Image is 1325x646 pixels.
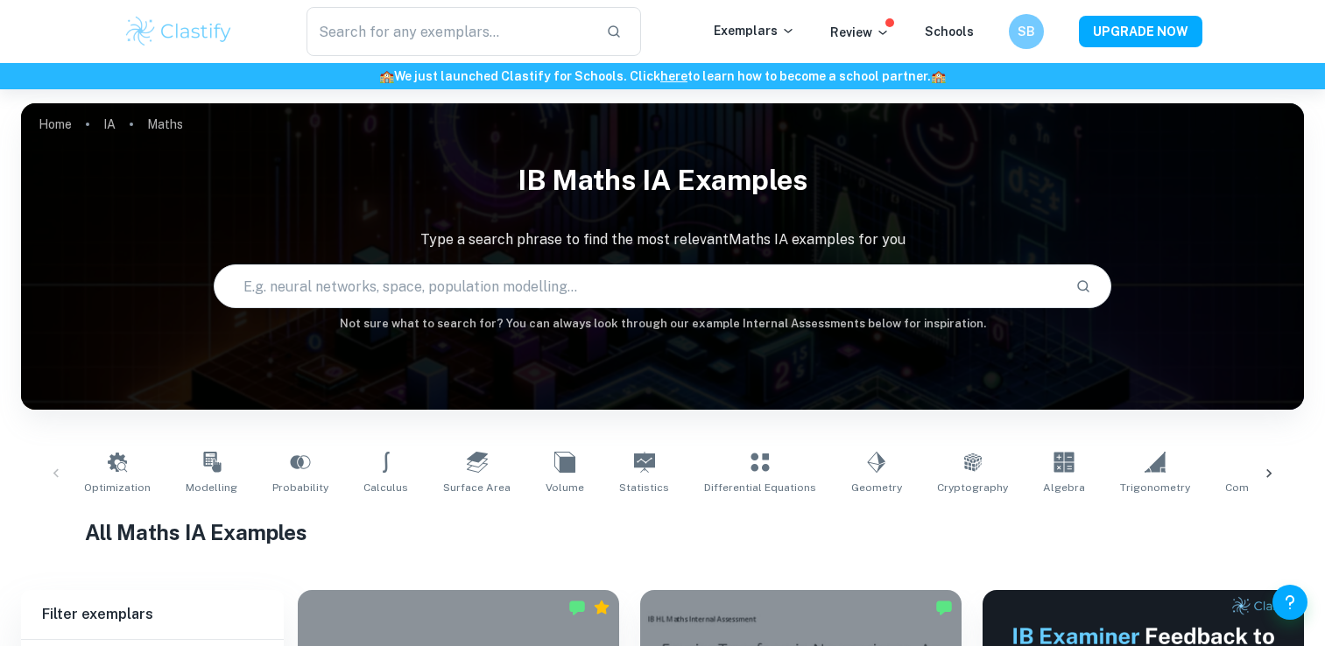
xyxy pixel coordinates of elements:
[935,599,953,616] img: Marked
[1043,480,1085,495] span: Algebra
[186,480,237,495] span: Modelling
[1079,16,1202,47] button: UPGRADE NOW
[568,599,586,616] img: Marked
[21,315,1304,333] h6: Not sure what to search for? You can always look through our example Internal Assessments below f...
[619,480,669,495] span: Statistics
[103,112,116,137] a: IA
[937,480,1008,495] span: Cryptography
[85,516,1240,548] h1: All Maths IA Examples
[4,67,1321,86] h6: We just launched Clastify for Schools. Click to learn how to become a school partner.
[147,115,183,134] p: Maths
[1068,271,1098,301] button: Search
[1120,480,1190,495] span: Trigonometry
[21,229,1304,250] p: Type a search phrase to find the most relevant Maths IA examples for you
[123,14,235,49] img: Clastify logo
[931,69,946,83] span: 🏫
[443,480,511,495] span: Surface Area
[851,480,902,495] span: Geometry
[546,480,584,495] span: Volume
[363,480,408,495] span: Calculus
[215,262,1062,311] input: E.g. neural networks, space, population modelling...
[379,69,394,83] span: 🏫
[39,112,72,137] a: Home
[704,480,816,495] span: Differential Equations
[660,69,687,83] a: here
[714,21,795,40] p: Exemplars
[84,480,151,495] span: Optimization
[1272,585,1307,620] button: Help and Feedback
[21,590,284,639] h6: Filter exemplars
[272,480,328,495] span: Probability
[21,152,1304,208] h1: IB Maths IA examples
[830,23,890,42] p: Review
[593,599,610,616] div: Premium
[1225,480,1321,495] span: Complex Numbers
[925,25,974,39] a: Schools
[1016,22,1036,41] h6: SB
[307,7,593,56] input: Search for any exemplars...
[1009,14,1044,49] button: SB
